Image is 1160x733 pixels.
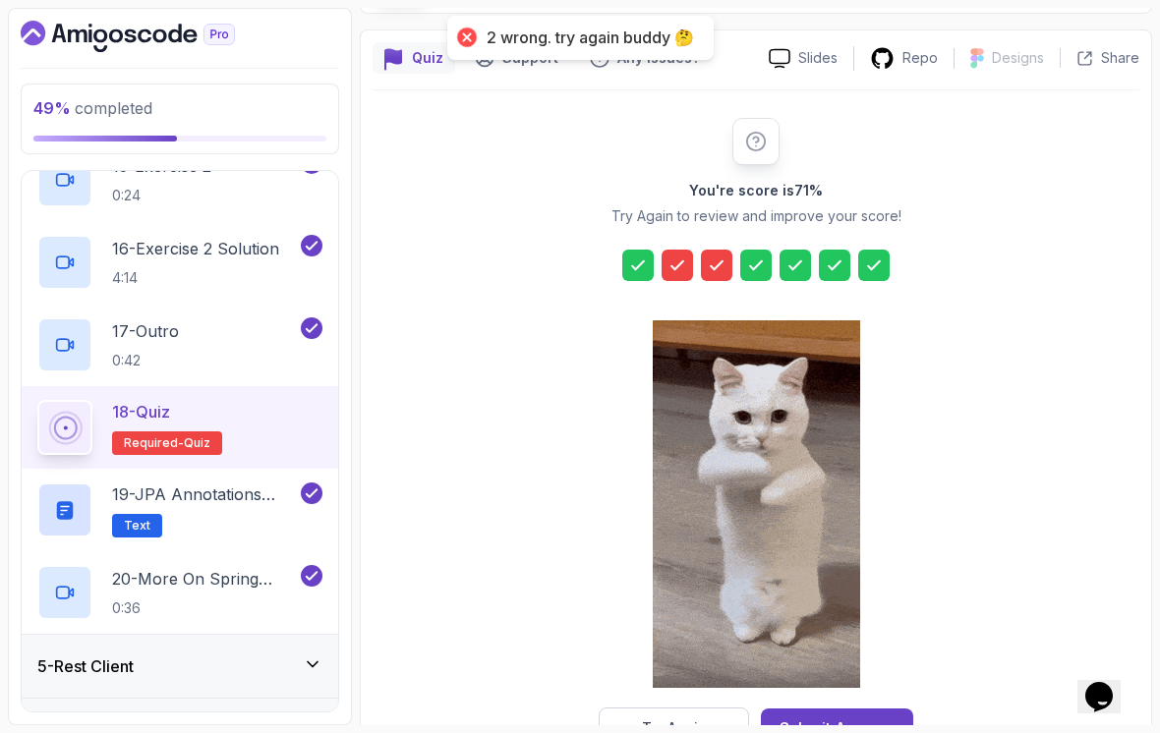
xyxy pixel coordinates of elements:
h3: 5 - Rest Client [37,654,134,678]
span: 49 % [33,98,71,118]
a: Dashboard [21,21,280,52]
p: 0:36 [112,598,297,618]
p: 0:42 [112,351,179,370]
p: Slides [798,48,838,68]
div: 2 wrong. try again buddy 🤔 [487,28,694,48]
p: 20 - More On Spring Data JPA Later [112,567,297,591]
button: quiz button [373,42,455,74]
button: 16-Exercise 2 Solution4:14 [37,235,322,290]
button: 17-Outro0:42 [37,317,322,372]
span: Required- [124,435,184,451]
p: Quiz [412,48,443,68]
span: quiz [184,435,210,451]
button: 20-More On Spring Data JPA Later0:36 [37,565,322,620]
button: 19-JPA Annotations Cheat SheetText [37,482,322,537]
p: Repo [902,48,938,68]
a: Slides [753,48,853,69]
p: 18 - Quiz [112,400,170,423]
p: 0:24 [112,186,211,205]
p: Try Again to review and improve your score! [611,206,901,226]
span: completed [33,98,152,118]
button: 18-QuizRequired-quiz [37,400,322,455]
img: cool-cat [653,320,860,688]
span: Text [124,518,150,534]
h2: You're score is 71 % [689,181,823,200]
a: Repo [854,46,954,71]
p: 17 - Outro [112,319,179,343]
button: 15-Exercise 20:24 [37,152,322,207]
p: 4:14 [112,268,279,288]
p: Designs [992,48,1044,68]
p: Share [1101,48,1139,68]
iframe: chat widget [1077,654,1140,713]
button: 5-Rest Client [22,635,338,698]
p: 16 - Exercise 2 Solution [112,237,279,260]
p: 19 - JPA Annotations Cheat Sheet [112,482,297,506]
button: Share [1060,48,1139,68]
